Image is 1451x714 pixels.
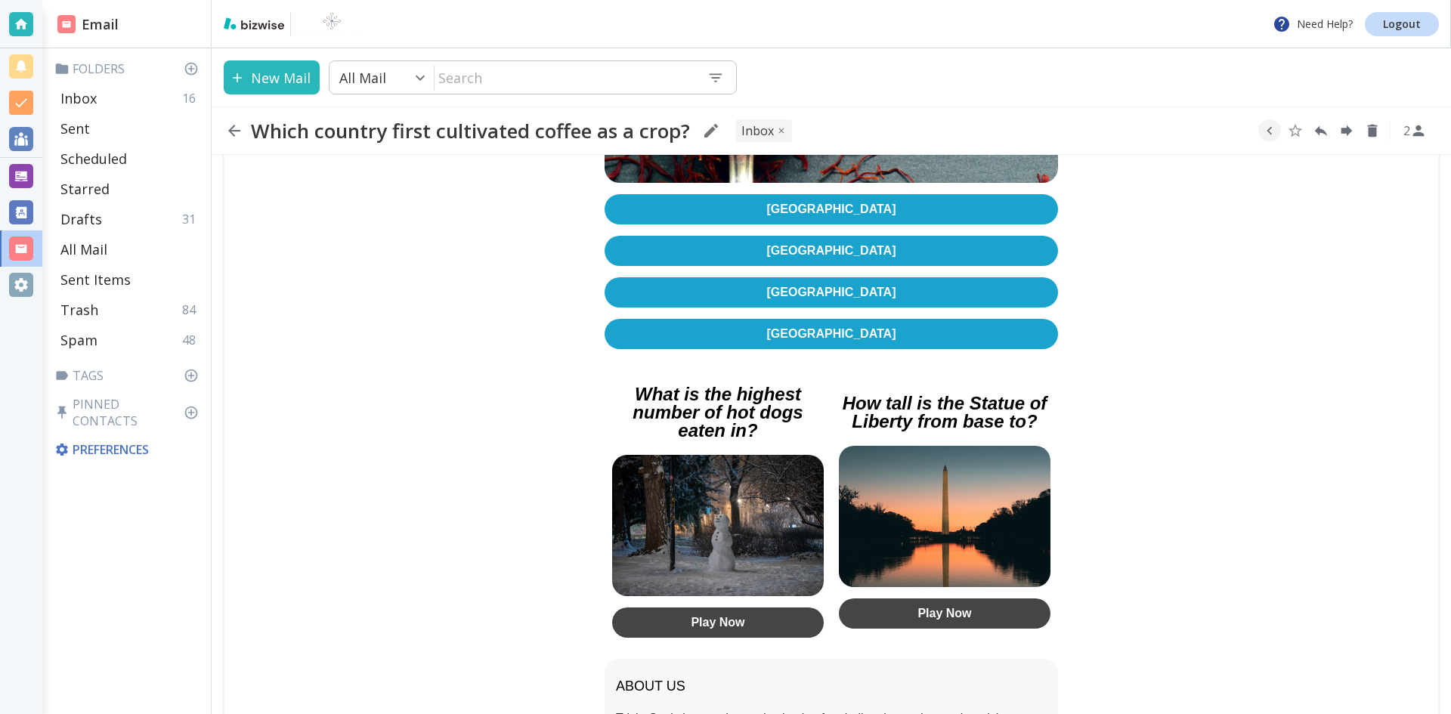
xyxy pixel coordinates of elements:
[435,62,695,93] input: Search
[60,89,97,107] p: Inbox
[741,122,774,139] p: INBOX
[60,119,90,138] p: Sent
[51,435,205,464] div: Preferences
[54,264,205,295] div: Sent Items
[182,332,202,348] p: 48
[60,240,107,258] p: All Mail
[60,331,97,349] p: Spam
[57,15,76,33] img: DashboardSidebarEmail.svg
[339,69,386,87] p: All Mail
[182,211,202,227] p: 31
[54,174,205,204] div: Starred
[54,144,205,174] div: Scheduled
[54,295,205,325] div: Trash84
[54,441,202,458] p: Preferences
[54,204,205,234] div: Drafts31
[182,301,202,318] p: 84
[60,210,102,228] p: Drafts
[224,60,320,94] button: New Mail
[54,396,205,429] p: Pinned Contacts
[1403,122,1410,139] p: 2
[54,325,205,355] div: Spam48
[1361,119,1384,142] button: Delete
[297,12,367,36] img: BioTech International
[251,119,690,143] h2: Which country first cultivated coffee as a crop?
[60,150,127,168] p: Scheduled
[182,90,202,107] p: 16
[54,367,205,384] p: Tags
[1397,113,1433,149] button: See Participants
[54,234,205,264] div: All Mail
[1310,119,1332,142] button: Reply
[57,14,119,35] h2: Email
[1335,119,1358,142] button: Forward
[1383,19,1421,29] p: Logout
[54,113,205,144] div: Sent
[1365,12,1439,36] a: Logout
[1273,15,1353,33] p: Need Help?
[60,270,131,289] p: Sent Items
[60,180,110,198] p: Starred
[54,60,205,77] p: Folders
[60,301,98,319] p: Trash
[54,83,205,113] div: Inbox16
[224,17,284,29] img: bizwise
